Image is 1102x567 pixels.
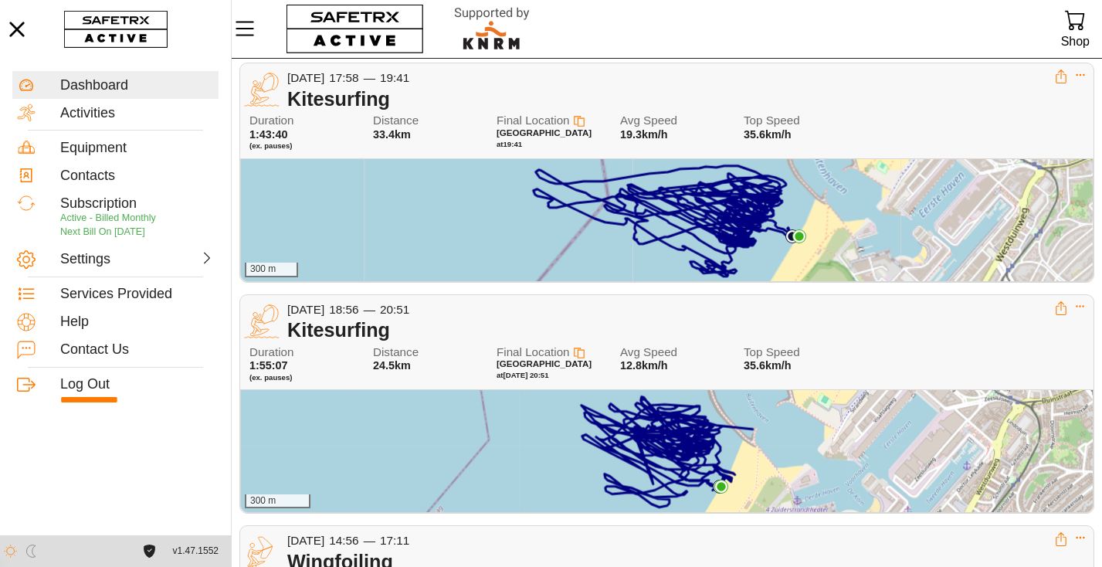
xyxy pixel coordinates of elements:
[713,480,727,494] img: PathStart.svg
[60,286,214,303] div: Services Provided
[249,141,348,151] span: (ex. pauses)
[17,313,36,331] img: Help.svg
[17,104,36,122] img: Activities.svg
[1075,70,1086,80] button: Expand
[60,212,156,223] span: Active - Billed Monthly
[60,195,214,212] div: Subscription
[164,538,228,564] button: v1.47.1552
[249,359,288,372] span: 1:55:07
[1075,301,1086,312] button: Expand
[60,77,214,94] div: Dashboard
[60,140,214,157] div: Equipment
[744,128,792,141] span: 35.6km/h
[287,534,324,547] span: [DATE]
[364,534,375,547] span: —
[249,128,288,141] span: 1:43:40
[364,71,375,84] span: —
[245,494,310,508] div: 300 m
[1075,532,1086,543] button: Expand
[287,71,324,84] span: [DATE]
[287,303,324,316] span: [DATE]
[60,251,134,268] div: Settings
[1061,31,1090,52] div: Shop
[364,303,375,316] span: —
[744,114,843,127] span: Top Speed
[329,71,358,84] span: 17:58
[373,128,411,141] span: 33.4km
[380,303,409,316] span: 20:51
[60,376,214,393] div: Log Out
[4,545,17,558] img: ModeLight.svg
[497,345,570,358] span: Final Location
[785,229,799,243] img: PathStart.svg
[249,373,348,382] span: (ex. pauses)
[60,341,214,358] div: Contact Us
[17,138,36,157] img: Equipment.svg
[232,12,270,45] button: Menu
[244,72,280,107] img: KITE_SURFING.svg
[436,4,548,54] img: RescueLogo.svg
[380,71,409,84] span: 19:41
[744,359,792,372] span: 35.6km/h
[744,346,843,359] span: Top Speed
[497,128,592,138] span: [GEOGRAPHIC_DATA]
[25,545,38,558] img: ModeDark.svg
[60,168,214,185] div: Contacts
[139,545,160,558] a: License Agreement
[287,87,1054,110] div: Kitesurfing
[620,114,719,127] span: Avg Speed
[373,346,472,359] span: Distance
[244,304,280,339] img: KITE_SURFING.svg
[380,534,409,547] span: 17:11
[373,114,472,127] span: Distance
[497,140,522,148] span: at 19:41
[249,346,348,359] span: Duration
[373,359,411,372] span: 24.5km
[497,114,570,127] span: Final Location
[60,105,214,122] div: Activities
[60,226,145,237] span: Next Bill On [DATE]
[620,346,719,359] span: Avg Speed
[714,480,728,494] img: PathEnd.svg
[287,318,1054,341] div: Kitesurfing
[173,543,219,559] span: v1.47.1552
[620,359,668,372] span: 12.8km/h
[17,341,36,359] img: ContactUs.svg
[620,128,668,141] span: 19.3km/h
[497,359,592,368] span: [GEOGRAPHIC_DATA]
[792,229,806,243] img: PathEnd.svg
[17,194,36,212] img: Subscription.svg
[329,534,358,547] span: 14:56
[249,114,348,127] span: Duration
[60,314,214,331] div: Help
[245,263,298,277] div: 300 m
[329,303,358,316] span: 18:56
[497,371,549,379] span: at [DATE] 20:51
